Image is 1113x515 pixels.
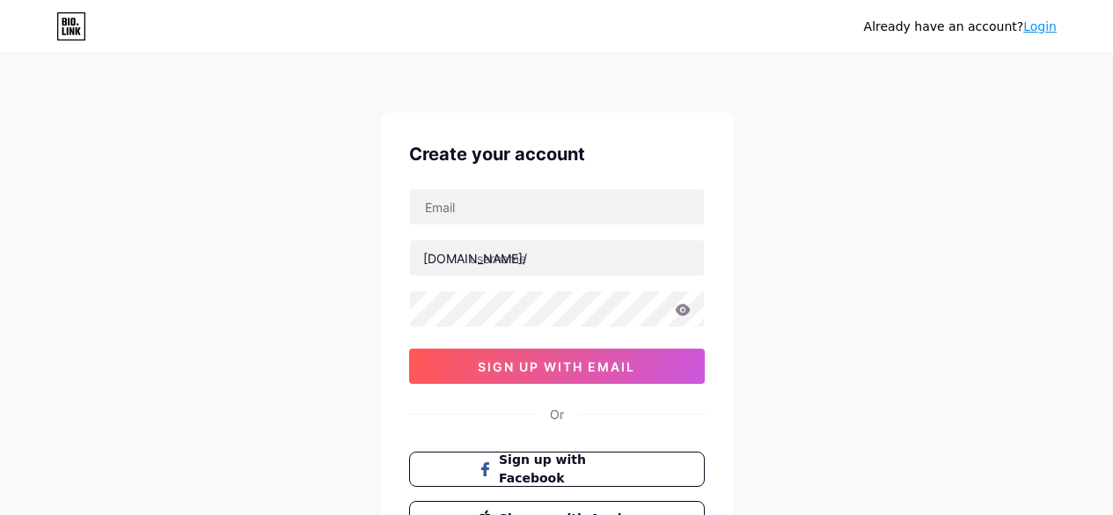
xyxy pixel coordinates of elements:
[864,18,1057,36] div: Already have an account?
[409,141,705,167] div: Create your account
[410,189,704,224] input: Email
[410,240,704,276] input: username
[1023,19,1057,33] a: Login
[409,349,705,384] button: sign up with email
[499,451,635,488] span: Sign up with Facebook
[423,249,527,268] div: [DOMAIN_NAME]/
[550,405,564,423] div: Or
[409,452,705,487] button: Sign up with Facebook
[478,359,635,374] span: sign up with email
